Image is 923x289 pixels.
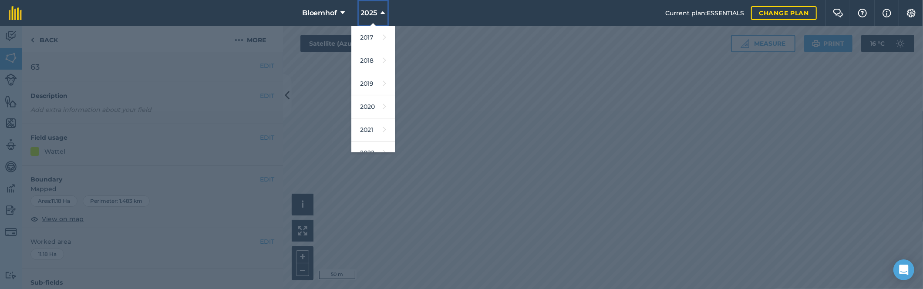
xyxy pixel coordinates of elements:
[893,259,914,280] div: Open Intercom Messenger
[751,6,817,20] a: Change plan
[883,8,891,18] img: svg+xml;base64,PHN2ZyB4bWxucz0iaHR0cDovL3d3dy53My5vcmcvMjAwMC9zdmciIHdpZHRoPSIxNyIgaGVpZ2h0PSIxNy...
[351,26,395,49] a: 2017
[857,9,868,17] img: A question mark icon
[302,8,337,18] span: Bloemhof
[351,141,395,165] a: 2022
[351,72,395,95] a: 2019
[351,95,395,118] a: 2020
[9,6,22,20] img: fieldmargin Logo
[361,8,377,18] span: 2025
[833,9,843,17] img: Two speech bubbles overlapping with the left bubble in the forefront
[351,118,395,141] a: 2021
[906,9,916,17] img: A cog icon
[351,49,395,72] a: 2018
[665,8,744,18] span: Current plan : ESSENTIALS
